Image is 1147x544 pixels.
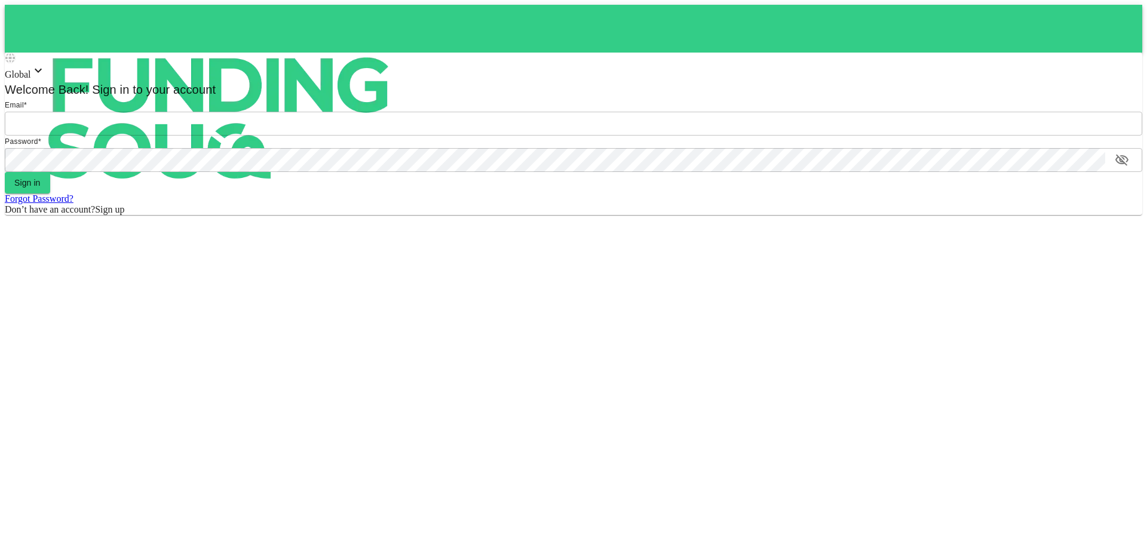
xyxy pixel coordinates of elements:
[5,5,435,232] img: logo
[5,5,1142,53] a: logo
[5,83,89,96] span: Welcome Back!
[5,137,38,146] span: Password
[89,83,216,96] span: Sign in to your account
[5,204,95,214] span: Don’t have an account?
[5,63,1142,80] div: Global
[5,148,1105,172] input: password
[5,172,50,193] button: Sign in
[5,101,24,109] span: Email
[95,204,124,214] span: Sign up
[5,112,1142,136] input: email
[5,193,73,204] a: Forgot Password?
